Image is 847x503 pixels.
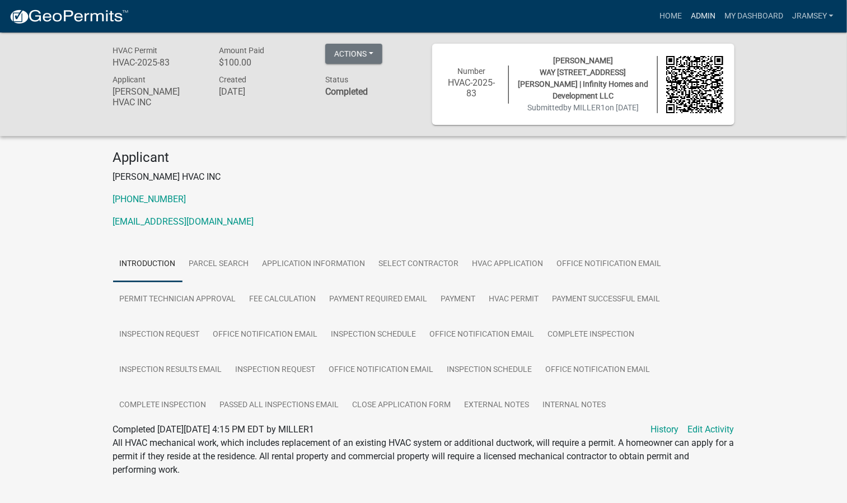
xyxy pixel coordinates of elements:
[219,86,308,97] h6: [DATE]
[323,282,434,318] a: Payment Required Email
[563,103,605,112] span: by MILLER1
[651,423,679,436] a: History
[686,6,720,27] a: Admin
[113,216,254,227] a: [EMAIL_ADDRESS][DOMAIN_NAME]
[539,352,657,388] a: Office Notification Email
[346,388,458,423] a: Close Application Form
[443,77,500,99] h6: HVAC-2025-83
[113,352,229,388] a: Inspection Results Email
[550,246,668,282] a: Office Notification Email
[466,246,550,282] a: HVAC Application
[655,6,686,27] a: Home
[113,436,734,477] p: All HVAC mechanical work, which includes replacement of an existing HVAC system or additional duc...
[536,388,613,423] a: Internal Notes
[113,317,207,353] a: Inspection Request
[518,56,648,100] span: [PERSON_NAME] WAY [STREET_ADDRESS][PERSON_NAME] | Infinity Homes and Development LLC
[458,388,536,423] a: External Notes
[325,317,423,353] a: Inspection Schedule
[325,86,368,97] strong: Completed
[243,282,323,318] a: Fee Calculation
[423,317,541,353] a: Office Notification Email
[483,282,546,318] a: HVAC Permit
[113,194,186,204] a: [PHONE_NUMBER]
[113,75,146,84] span: Applicant
[546,282,667,318] a: Payment Successful Email
[113,46,158,55] span: HVAC Permit
[113,57,203,68] h6: HVAC-2025-83
[256,246,372,282] a: Application Information
[457,67,485,76] span: Number
[113,170,734,184] p: [PERSON_NAME] HVAC INC
[325,44,382,64] button: Actions
[720,6,788,27] a: My Dashboard
[372,246,466,282] a: Select contractor
[219,75,246,84] span: Created
[219,57,308,68] h6: $100.00
[541,317,642,353] a: Complete Inspection
[113,424,315,435] span: Completed [DATE][DATE] 4:15 PM EDT by MILLER1
[113,246,182,282] a: Introduction
[325,75,348,84] span: Status
[666,56,723,113] img: QR code
[113,282,243,318] a: Permit Technician Approval
[434,282,483,318] a: Payment
[229,352,322,388] a: Inspection Request
[213,388,346,423] a: Passed All Inspections Email
[113,388,213,423] a: Complete Inspection
[688,423,734,436] a: Edit Activity
[788,6,838,27] a: jramsey
[113,86,203,108] h6: [PERSON_NAME] HVAC INC
[207,317,325,353] a: Office Notification Email
[441,352,539,388] a: Inspection Schedule
[322,352,441,388] a: Office Notification Email
[182,246,256,282] a: Parcel search
[113,150,734,166] h4: Applicant
[527,103,639,112] span: Submitted on [DATE]
[219,46,264,55] span: Amount Paid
